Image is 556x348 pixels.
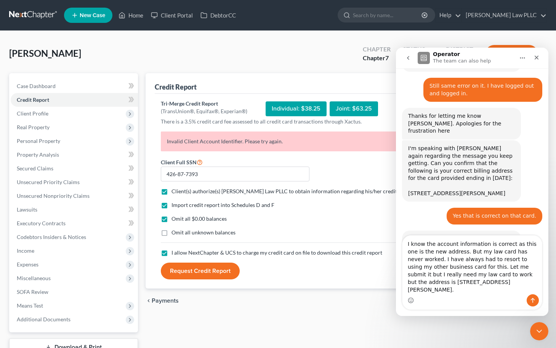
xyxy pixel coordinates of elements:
div: Credit Report [155,82,197,91]
span: Import credit report into Schedules D and F [171,202,274,208]
a: [PERSON_NAME] Law PLLC [462,8,546,22]
div: (TransUnion®, Equifax®, Experian®) [161,107,247,115]
input: XXX-XX-XXXX [161,167,309,182]
iframe: Intercom live chat [396,48,548,316]
span: Real Property [17,124,50,130]
a: Secured Claims [11,162,138,175]
button: chevron_left Payments [146,298,179,304]
span: SOFA Review [17,289,48,295]
span: Payments [152,298,179,304]
span: Secured Claims [17,165,53,172]
div: Joint: $63.25 [330,101,378,116]
span: Income [17,247,34,254]
a: Help [436,8,461,22]
a: Case Dashboard [11,79,138,93]
span: Unsecured Priority Claims [17,179,80,185]
div: Status [403,45,434,54]
span: Client Full SSN [161,159,197,165]
button: Request Credit Report [161,263,240,279]
a: Client Portal [147,8,197,22]
a: Unsecured Nonpriority Claims [11,189,138,203]
div: Tri-Merge Credit Report [161,100,247,107]
div: Individual: $38.25 [266,101,327,116]
iframe: Intercom live chat [530,322,548,340]
span: Expenses [17,261,38,268]
button: Preview [485,45,538,62]
span: Executory Contracts [17,220,66,226]
a: SOFA Review [11,285,138,299]
i: chevron_left [146,298,152,304]
input: Search by name... [353,8,423,22]
span: Property Analysis [17,151,59,158]
span: Client Profile [17,110,48,117]
span: Case Dashboard [17,83,56,89]
span: Codebtors Insiders & Notices [17,234,86,240]
span: Omit all $0.00 balances [171,215,227,222]
span: Lawsuits [17,206,37,213]
a: Executory Contracts [11,216,138,230]
span: Omit all unknown balances [171,229,236,236]
span: New Case [80,13,105,18]
a: Unsecured Priority Claims [11,175,138,189]
span: Miscellaneous [17,275,51,281]
p: Invalid Client Account Identifier. Please try again. [161,132,466,151]
p: There is a 3.5% credit card fee assessed to all credit card transactions through Xactus. [161,118,466,125]
span: Unsecured Nonpriority Claims [17,192,90,199]
span: Credit Report [17,96,49,103]
span: Additional Documents [17,316,71,322]
span: Personal Property [17,138,60,144]
span: Means Test [17,302,43,309]
div: District [446,45,473,54]
span: [PERSON_NAME] [9,48,81,59]
a: DebtorCC [197,8,240,22]
span: I allow NextChapter & UCS to charge my credit card on file to download this credit report [171,249,382,256]
div: Chapter [363,54,391,63]
a: Property Analysis [11,148,138,162]
a: Home [115,8,147,22]
span: 7 [385,54,389,61]
a: Credit Report [11,93,138,107]
span: Client(s) authorize(s) [PERSON_NAME] Law PLLC to obtain information regarding his/her credit info... [171,188,428,194]
div: Chapter [363,45,391,54]
a: Lawsuits [11,203,138,216]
